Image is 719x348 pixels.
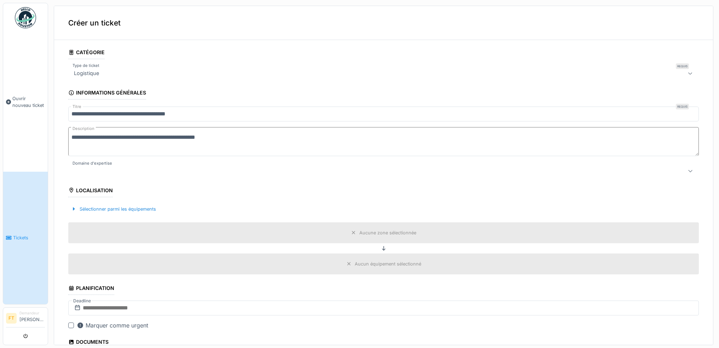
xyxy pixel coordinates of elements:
[71,124,96,133] label: Description
[68,204,159,214] div: Sélectionner parmi les équipements
[676,104,689,109] div: Requis
[3,172,48,304] a: Tickets
[6,310,45,327] a: FT Demandeur[PERSON_NAME]
[71,69,102,78] div: Logistique
[6,313,17,324] li: FT
[71,104,83,110] label: Titre
[68,87,146,99] div: Informations générales
[54,6,713,40] div: Créer un ticket
[19,310,45,326] li: [PERSON_NAME]
[359,229,416,236] div: Aucune zone sélectionnée
[15,7,36,28] img: Badge_color-CXgf-gQk.svg
[19,310,45,316] div: Demandeur
[68,47,105,59] div: Catégorie
[68,185,113,197] div: Localisation
[13,234,45,241] span: Tickets
[71,160,114,166] label: Domaine d'expertise
[73,297,92,305] label: Deadline
[676,63,689,69] div: Requis
[68,283,114,295] div: Planification
[77,321,148,330] div: Marquer comme urgent
[3,32,48,172] a: Ouvrir nouveau ticket
[12,95,45,109] span: Ouvrir nouveau ticket
[355,261,421,267] div: Aucun équipement sélectionné
[71,63,101,69] label: Type de ticket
